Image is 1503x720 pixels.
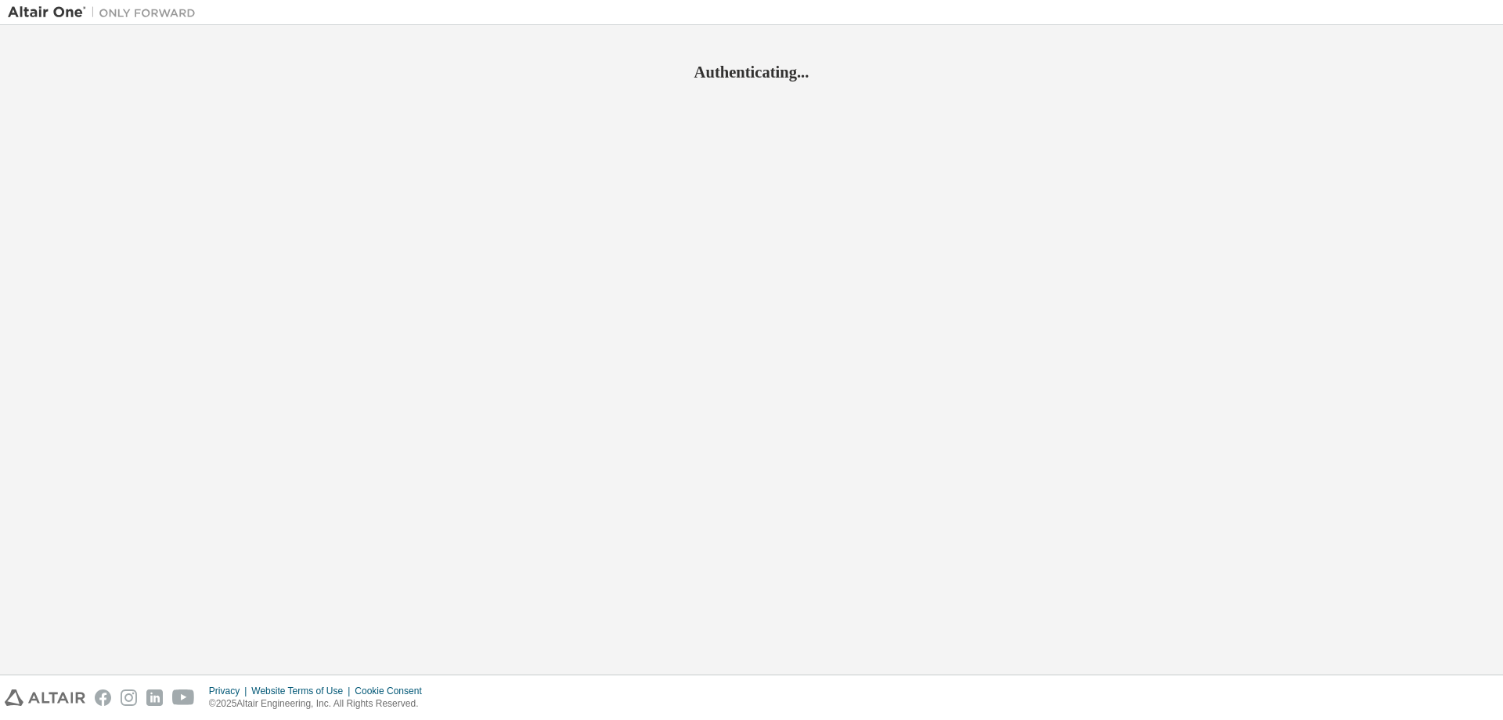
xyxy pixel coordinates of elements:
[121,689,137,706] img: instagram.svg
[209,697,431,711] p: © 2025 Altair Engineering, Inc. All Rights Reserved.
[209,685,251,697] div: Privacy
[8,5,204,20] img: Altair One
[146,689,163,706] img: linkedin.svg
[5,689,85,706] img: altair_logo.svg
[355,685,431,697] div: Cookie Consent
[172,689,195,706] img: youtube.svg
[95,689,111,706] img: facebook.svg
[251,685,355,697] div: Website Terms of Use
[8,62,1495,82] h2: Authenticating...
